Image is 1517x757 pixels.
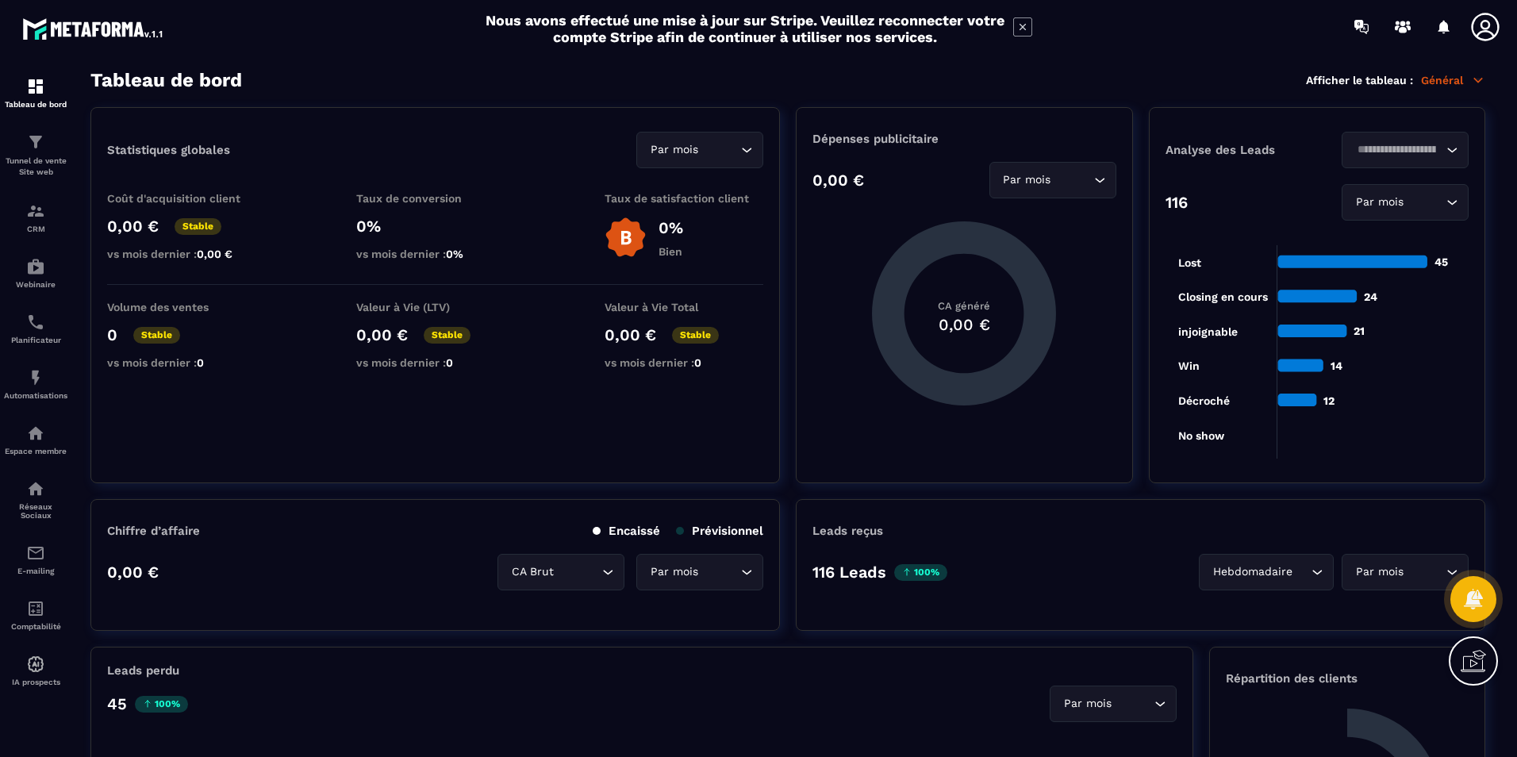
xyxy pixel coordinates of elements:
input: Search for option [1352,141,1442,159]
a: accountantaccountantComptabilité [4,587,67,643]
img: accountant [26,599,45,618]
div: Search for option [1050,686,1177,722]
p: E-mailing [4,567,67,575]
a: formationformationTunnel de vente Site web [4,121,67,190]
a: emailemailE-mailing [4,532,67,587]
span: Par mois [1352,563,1407,581]
p: 0% [659,218,683,237]
input: Search for option [1407,194,1442,211]
p: Automatisations [4,391,67,400]
p: Taux de conversion [356,192,515,205]
a: schedulerschedulerPlanificateur [4,301,67,356]
p: Stable [175,218,221,235]
p: Espace membre [4,447,67,455]
div: Search for option [1199,554,1334,590]
p: 0 [107,325,117,344]
a: automationsautomationsAutomatisations [4,356,67,412]
p: Valeur à Vie Total [605,301,763,313]
div: Search for option [1342,132,1469,168]
img: automations [26,424,45,443]
a: formationformationTableau de bord [4,65,67,121]
div: Search for option [636,132,763,168]
p: 116 [1166,193,1188,212]
p: Tunnel de vente Site web [4,156,67,178]
div: Search for option [989,162,1116,198]
img: scheduler [26,313,45,332]
tspan: No show [1178,429,1225,442]
p: Afficher le tableau : [1306,74,1413,86]
p: Répartition des clients [1226,671,1469,686]
div: Search for option [636,554,763,590]
p: Encaissé [593,524,660,538]
input: Search for option [557,563,598,581]
img: social-network [26,479,45,498]
p: Stable [672,327,719,344]
p: Taux de satisfaction client [605,192,763,205]
img: email [26,544,45,563]
p: Planificateur [4,336,67,344]
img: automations [26,655,45,674]
p: Stable [424,327,470,344]
img: formation [26,77,45,96]
span: 0,00 € [197,248,232,260]
p: 0% [356,217,515,236]
span: Hebdomadaire [1209,563,1296,581]
input: Search for option [1115,695,1150,713]
p: 45 [107,694,127,713]
a: formationformationCRM [4,190,67,245]
tspan: Lost [1178,256,1201,269]
p: 0,00 € [107,563,159,582]
p: Prévisionnel [676,524,763,538]
span: 0% [446,248,463,260]
p: Chiffre d’affaire [107,524,200,538]
a: social-networksocial-networkRéseaux Sociaux [4,467,67,532]
span: Par mois [1352,194,1407,211]
p: Stable [133,327,180,344]
p: vs mois dernier : [107,356,266,369]
input: Search for option [701,141,737,159]
p: Leads perdu [107,663,179,678]
p: Tableau de bord [4,100,67,109]
p: Général [1421,73,1485,87]
p: 0,00 € [107,217,159,236]
img: logo [22,14,165,43]
p: 116 Leads [812,563,886,582]
span: 0 [446,356,453,369]
tspan: Décroché [1178,394,1230,407]
p: Comptabilité [4,622,67,631]
span: 0 [694,356,701,369]
img: automations [26,257,45,276]
p: Volume des ventes [107,301,266,313]
p: Dépenses publicitaire [812,132,1116,146]
input: Search for option [701,563,737,581]
div: Search for option [497,554,624,590]
span: Par mois [1060,695,1115,713]
p: vs mois dernier : [107,248,266,260]
input: Search for option [1296,563,1308,581]
tspan: injoignable [1178,325,1238,339]
div: Search for option [1342,554,1469,590]
img: automations [26,368,45,387]
img: formation [26,133,45,152]
p: Bien [659,245,683,258]
p: 0,00 € [812,171,864,190]
p: CRM [4,225,67,233]
a: automationsautomationsEspace membre [4,412,67,467]
span: Par mois [647,563,701,581]
p: vs mois dernier : [605,356,763,369]
p: 100% [894,564,947,581]
input: Search for option [1407,563,1442,581]
p: Webinaire [4,280,67,289]
div: Search for option [1342,184,1469,221]
img: b-badge-o.b3b20ee6.svg [605,217,647,259]
p: 0,00 € [605,325,656,344]
p: Réseaux Sociaux [4,502,67,520]
p: 100% [135,696,188,713]
tspan: Win [1178,359,1200,372]
span: CA Brut [508,563,557,581]
p: Valeur à Vie (LTV) [356,301,515,313]
h2: Nous avons effectué une mise à jour sur Stripe. Veuillez reconnecter votre compte Stripe afin de ... [485,12,1005,45]
p: vs mois dernier : [356,248,515,260]
a: automationsautomationsWebinaire [4,245,67,301]
p: IA prospects [4,678,67,686]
